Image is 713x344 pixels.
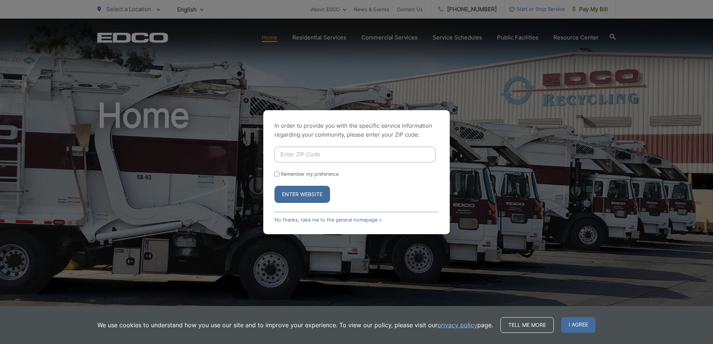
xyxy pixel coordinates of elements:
a: privacy policy [437,321,477,329]
input: Enter ZIP Code [274,147,436,162]
button: Enter Website [274,186,330,203]
label: Remember my preference [281,171,339,177]
span: I agree [561,317,596,333]
a: No thanks, take me to the general homepage > [274,217,382,223]
p: In order to provide you with the specific service information regarding your community, please en... [274,121,439,139]
p: We use cookies to understand how you use our site and to improve your experience. To view our pol... [97,321,493,329]
a: Tell me more [500,317,554,333]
